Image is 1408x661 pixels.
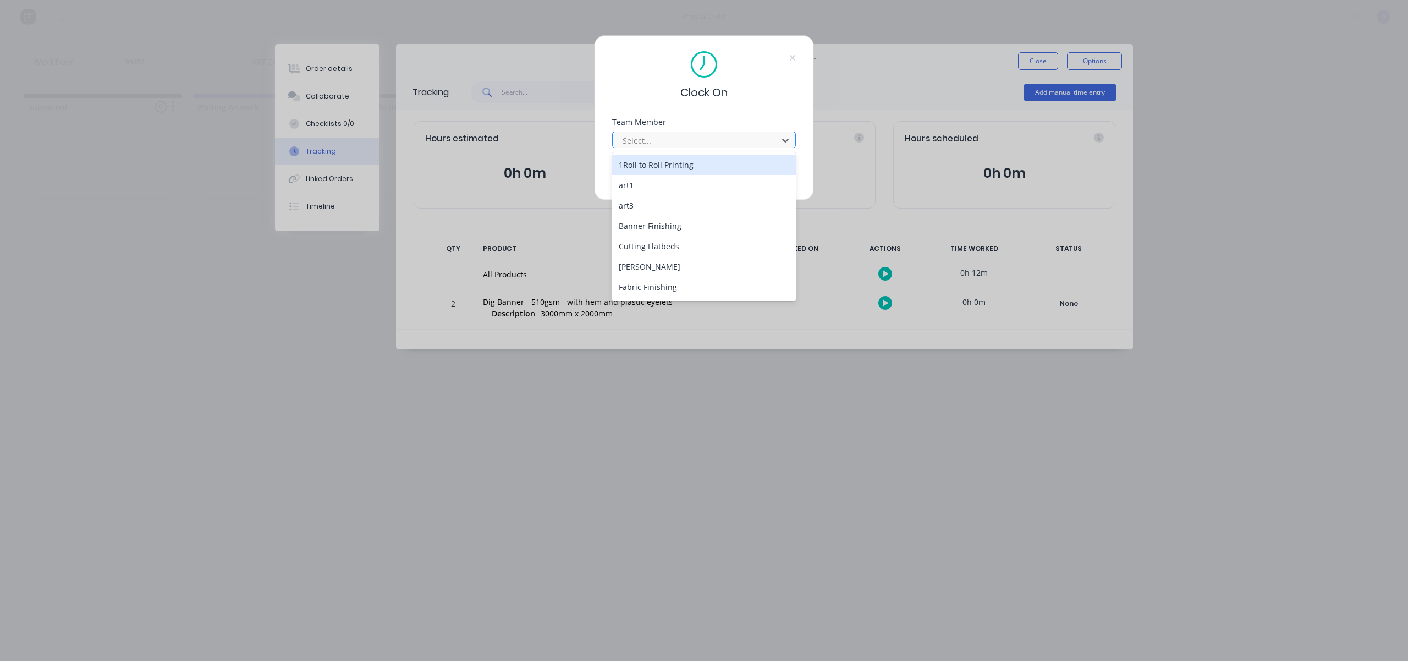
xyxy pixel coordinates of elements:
[612,216,796,236] div: Banner Finishing
[612,256,796,277] div: [PERSON_NAME]
[680,84,728,101] span: Clock On
[612,277,796,297] div: Fabric Finishing
[612,155,796,175] div: 1Roll to Roll Printing
[612,195,796,216] div: art3
[612,118,796,126] div: Team Member
[612,236,796,256] div: Cutting Flatbeds
[612,175,796,195] div: art1
[612,297,796,318] div: [PERSON_NAME]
